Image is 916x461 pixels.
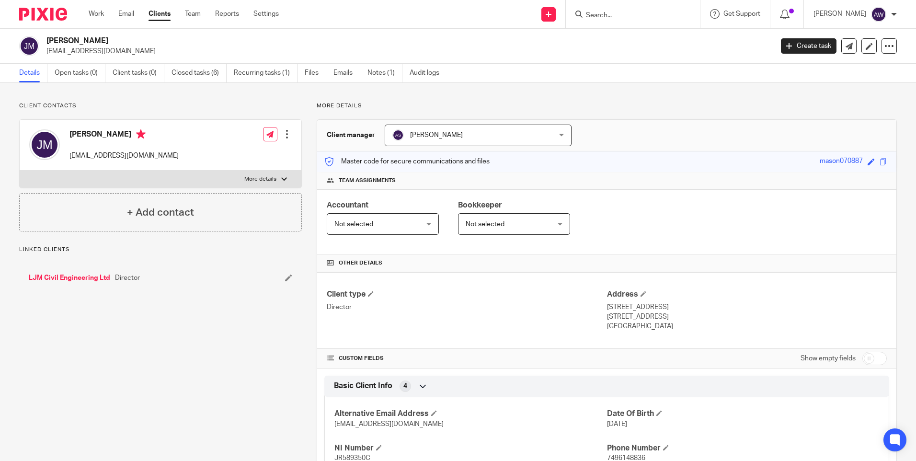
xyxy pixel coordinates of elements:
[367,64,402,82] a: Notes (1)
[327,201,368,209] span: Accountant
[607,443,879,453] h4: Phone Number
[244,175,276,183] p: More details
[253,9,279,19] a: Settings
[607,322,887,331] p: [GEOGRAPHIC_DATA]
[458,201,502,209] span: Bookkeeper
[607,302,887,312] p: [STREET_ADDRESS]
[29,273,110,283] a: LJM Civil Engineering Ltd
[317,102,897,110] p: More details
[466,221,504,228] span: Not selected
[69,151,179,161] p: [EMAIL_ADDRESS][DOMAIN_NAME]
[871,7,886,22] img: svg%3E
[820,156,863,167] div: mason070887
[813,9,866,19] p: [PERSON_NAME]
[333,64,360,82] a: Emails
[185,9,201,19] a: Team
[172,64,227,82] a: Closed tasks (6)
[19,64,47,82] a: Details
[19,8,67,21] img: Pixie
[334,409,607,419] h4: Alternative Email Address
[339,259,382,267] span: Other details
[118,9,134,19] a: Email
[327,130,375,140] h3: Client manager
[215,9,239,19] a: Reports
[403,381,407,391] span: 4
[410,132,463,138] span: [PERSON_NAME]
[46,36,622,46] h2: [PERSON_NAME]
[339,177,396,184] span: Team assignments
[334,381,392,391] span: Basic Client Info
[781,38,836,54] a: Create task
[55,64,105,82] a: Open tasks (0)
[410,64,447,82] a: Audit logs
[136,129,146,139] i: Primary
[69,129,179,141] h4: [PERSON_NAME]
[29,129,60,160] img: svg%3E
[305,64,326,82] a: Files
[19,102,302,110] p: Client contacts
[89,9,104,19] a: Work
[392,129,404,141] img: svg%3E
[334,421,444,427] span: [EMAIL_ADDRESS][DOMAIN_NAME]
[46,46,767,56] p: [EMAIL_ADDRESS][DOMAIN_NAME]
[607,312,887,322] p: [STREET_ADDRESS]
[327,355,607,362] h4: CUSTOM FIELDS
[115,273,140,283] span: Director
[607,421,627,427] span: [DATE]
[801,354,856,363] label: Show empty fields
[334,221,373,228] span: Not selected
[327,302,607,312] p: Director
[607,289,887,300] h4: Address
[324,157,490,166] p: Master code for secure communications and files
[585,12,671,20] input: Search
[234,64,298,82] a: Recurring tasks (1)
[127,205,194,220] h4: + Add contact
[149,9,171,19] a: Clients
[113,64,164,82] a: Client tasks (0)
[723,11,760,17] span: Get Support
[19,246,302,254] p: Linked clients
[334,443,607,453] h4: NI Number
[607,409,879,419] h4: Date Of Birth
[327,289,607,300] h4: Client type
[19,36,39,56] img: svg%3E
